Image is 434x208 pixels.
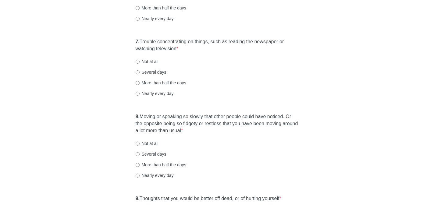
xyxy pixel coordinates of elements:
[136,90,174,97] label: Nearly every day
[136,113,299,134] label: Moving or speaking so slowly that other people could have noticed. Or the opposite being so fidge...
[136,114,140,119] strong: 8.
[136,140,158,146] label: Not at all
[136,163,140,167] input: More than half the days
[136,152,140,156] input: Several days
[136,5,186,11] label: More than half the days
[136,151,166,157] label: Several days
[136,174,140,178] input: Nearly every day
[136,80,186,86] label: More than half the days
[136,16,174,22] label: Nearly every day
[136,60,140,64] input: Not at all
[136,196,140,201] strong: 9.
[136,69,166,75] label: Several days
[136,172,174,178] label: Nearly every day
[136,39,140,44] strong: 7.
[136,162,186,168] label: More than half the days
[136,58,158,65] label: Not at all
[136,142,140,146] input: Not at all
[136,38,299,52] label: Trouble concentrating on things, such as reading the newspaper or watching television
[136,195,281,202] label: Thoughts that you would be better off dead, or of hurting yourself
[136,6,140,10] input: More than half the days
[136,70,140,74] input: Several days
[136,81,140,85] input: More than half the days
[136,17,140,21] input: Nearly every day
[136,92,140,96] input: Nearly every day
